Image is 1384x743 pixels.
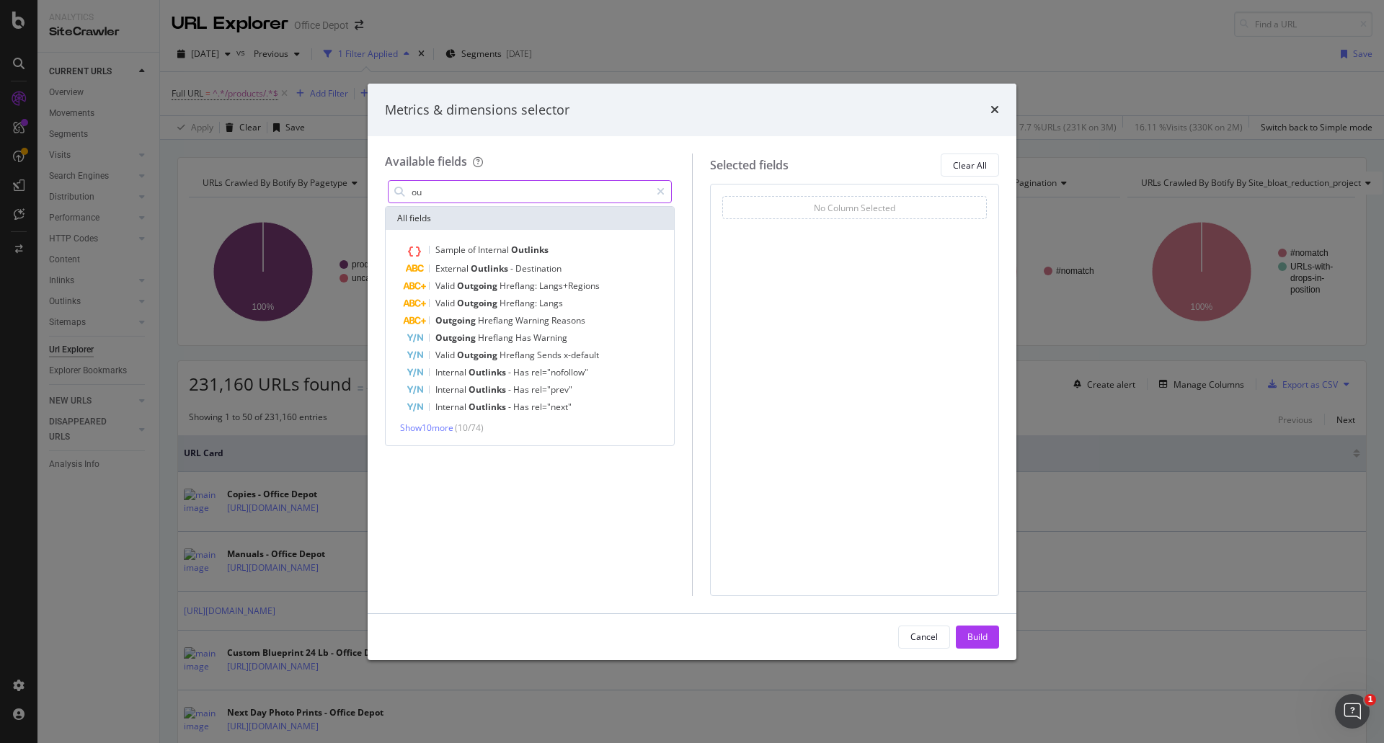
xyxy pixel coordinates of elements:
span: Outlinks [511,244,549,256]
span: Outlinks [469,366,508,378]
span: - [508,401,513,413]
span: Internal [435,383,469,396]
span: - [510,262,515,275]
span: Warning [515,314,551,326]
button: Cancel [898,626,950,649]
span: Sample [435,244,468,256]
span: Hreflang [478,332,515,344]
span: x-default [564,349,599,361]
button: Build [956,626,999,649]
span: External [435,262,471,275]
span: 1 [1365,694,1376,706]
span: Destination [515,262,562,275]
div: Cancel [910,631,938,643]
div: Metrics & dimensions selector [385,101,569,120]
span: Outlinks [469,401,508,413]
span: Outgoing [435,314,478,326]
span: Has [513,401,531,413]
div: No Column Selected [814,202,895,214]
span: Outgoing [435,332,478,344]
span: Outgoing [457,297,500,309]
span: ( 10 / 74 ) [455,422,484,434]
span: Langs [539,297,563,309]
span: Hreflang [478,314,515,326]
span: Outgoing [457,349,500,361]
span: Outgoing [457,280,500,292]
div: Build [967,631,988,643]
div: Clear All [953,159,987,172]
span: Valid [435,349,457,361]
span: rel="prev" [531,383,572,396]
span: Has [513,383,531,396]
span: rel="nofollow" [531,366,588,378]
input: Search by field name [410,181,650,203]
span: Hreflang: [500,297,539,309]
span: - [508,366,513,378]
div: Selected fields [710,157,789,174]
span: Internal [435,366,469,378]
span: Sends [537,349,564,361]
span: Warning [533,332,567,344]
span: Valid [435,297,457,309]
iframe: Intercom live chat [1335,694,1370,729]
div: Available fields [385,154,467,169]
span: Internal [478,244,511,256]
span: of [468,244,478,256]
span: Hreflang [500,349,537,361]
span: Show 10 more [400,422,453,434]
div: modal [368,84,1016,660]
span: Hreflang: [500,280,539,292]
span: Langs+Regions [539,280,600,292]
span: Valid [435,280,457,292]
button: Clear All [941,154,999,177]
span: - [508,383,513,396]
span: rel="next" [531,401,572,413]
div: All fields [386,207,674,230]
span: Has [513,366,531,378]
span: Reasons [551,314,585,326]
div: times [990,101,999,120]
span: Outlinks [469,383,508,396]
span: Internal [435,401,469,413]
span: Outlinks [471,262,510,275]
span: Has [515,332,533,344]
